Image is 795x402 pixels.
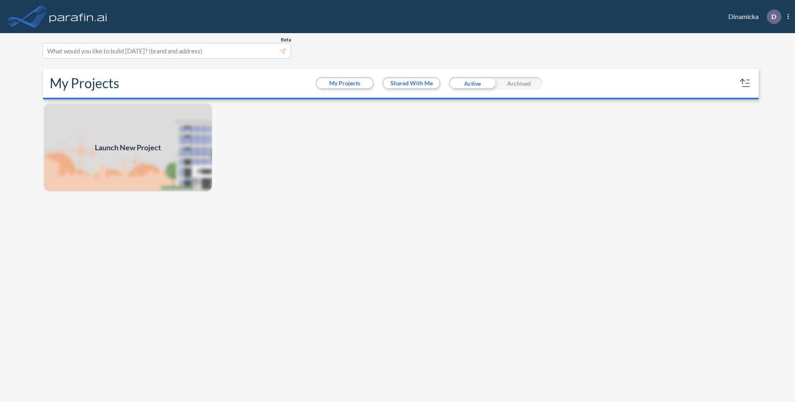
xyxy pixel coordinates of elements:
[43,103,213,192] img: add
[383,78,439,88] button: Shared With Me
[739,77,752,90] button: sort
[716,10,789,24] div: Dinamicka
[95,142,161,153] span: Launch New Project
[496,77,542,89] div: Archived
[771,13,776,20] p: D
[50,75,119,91] h2: My Projects
[48,8,109,25] img: logo
[43,103,213,192] a: Launch New Project
[449,77,496,89] div: Active
[281,36,291,43] span: Beta
[317,78,373,88] button: My Projects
